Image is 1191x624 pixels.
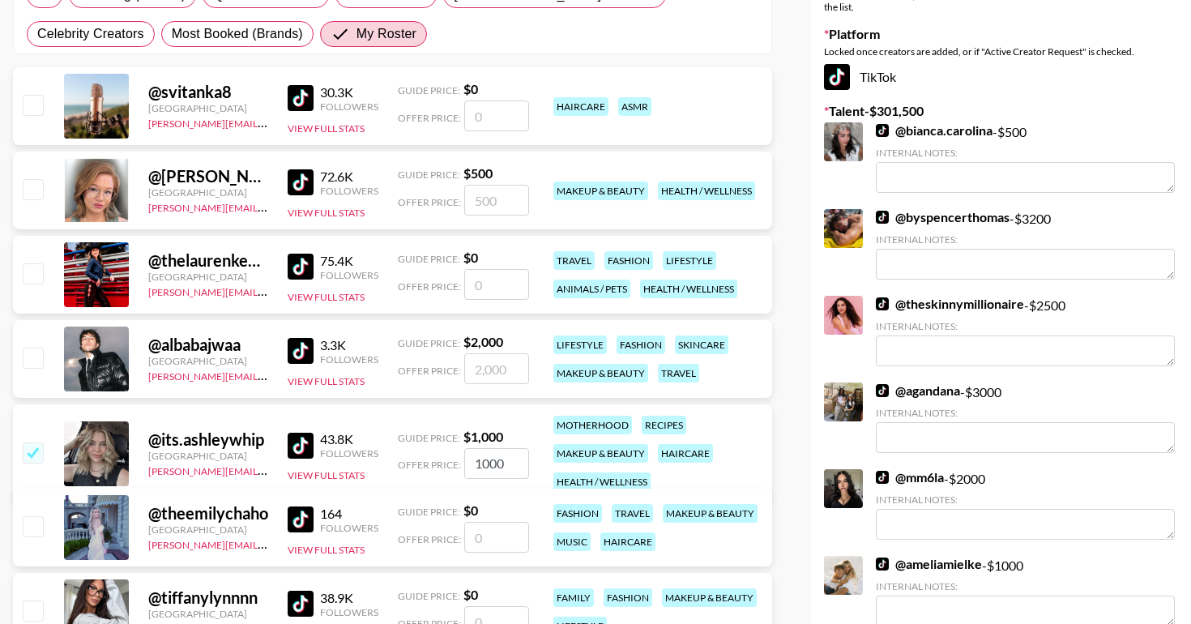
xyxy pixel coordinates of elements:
[148,250,268,271] div: @ thelaurenkenzie
[553,532,591,551] div: music
[463,429,503,444] strong: $ 1,000
[876,384,889,397] img: TikTok
[876,211,889,224] img: TikTok
[320,431,378,447] div: 43.8K
[824,26,1178,42] label: Platform
[320,447,378,459] div: Followers
[553,97,608,116] div: haircare
[398,337,460,349] span: Guide Price:
[876,383,960,399] a: @agandana
[876,209,1010,225] a: @byspencerthomas
[288,591,314,617] img: TikTok
[398,253,460,265] span: Guide Price:
[876,122,1175,193] div: - $ 500
[464,269,529,300] input: 0
[824,64,850,90] img: TikTok
[398,432,460,444] span: Guide Price:
[464,185,529,216] input: 500
[604,588,652,607] div: fashion
[876,556,982,572] a: @ameliamielke
[288,169,314,195] img: TikTok
[553,364,648,383] div: makeup & beauty
[876,383,1175,453] div: - $ 3000
[148,450,268,462] div: [GEOGRAPHIC_DATA]
[148,503,268,524] div: @ theemilychaho
[148,588,268,608] div: @ tiffanylynnnn
[658,444,713,463] div: haircare
[876,580,1175,592] div: Internal Notes:
[148,283,388,298] a: [PERSON_NAME][EMAIL_ADDRESS][DOMAIN_NAME]
[553,444,648,463] div: makeup & beauty
[398,506,460,518] span: Guide Price:
[824,45,1178,58] div: Locked once creators are added, or if "Active Creator Request" is checked.
[658,364,699,383] div: travel
[320,169,378,185] div: 72.6K
[463,165,493,181] strong: $ 500
[320,522,378,534] div: Followers
[876,122,992,139] a: @bianca.carolina
[320,506,378,522] div: 164
[398,280,461,293] span: Offer Price:
[288,122,365,135] button: View Full Stats
[172,24,303,44] span: Most Booked (Brands)
[464,522,529,553] input: 0
[288,544,365,556] button: View Full Stats
[398,459,461,471] span: Offer Price:
[464,353,529,384] input: 2,000
[148,462,388,477] a: [PERSON_NAME][EMAIL_ADDRESS][DOMAIN_NAME]
[148,199,388,214] a: [PERSON_NAME][EMAIL_ADDRESS][DOMAIN_NAME]
[553,280,630,298] div: animals / pets
[663,251,716,270] div: lifestyle
[553,588,594,607] div: family
[320,84,378,100] div: 30.3K
[148,335,268,355] div: @ albabajwaa
[398,84,460,96] span: Guide Price:
[876,469,1175,540] div: - $ 2000
[553,251,595,270] div: travel
[617,336,665,354] div: fashion
[824,64,1178,90] div: TikTok
[398,533,461,545] span: Offer Price:
[148,82,268,102] div: @ svitanka8
[464,100,529,131] input: 0
[612,504,653,523] div: travel
[398,196,461,208] span: Offer Price:
[658,182,755,200] div: health / wellness
[876,407,1175,419] div: Internal Notes:
[288,433,314,459] img: TikTok
[320,353,378,365] div: Followers
[398,365,461,377] span: Offer Price:
[463,334,503,349] strong: $ 2,000
[876,124,889,137] img: TikTok
[600,532,655,551] div: haircare
[398,169,460,181] span: Guide Price:
[288,207,365,219] button: View Full Stats
[288,254,314,280] img: TikTok
[876,296,1024,312] a: @theskinnymillionaire
[320,606,378,618] div: Followers
[640,280,737,298] div: health / wellness
[876,558,889,571] img: TikTok
[876,233,1175,246] div: Internal Notes:
[464,448,529,479] input: 1,000
[148,271,268,283] div: [GEOGRAPHIC_DATA]
[288,85,314,111] img: TikTok
[398,590,460,602] span: Guide Price:
[320,253,378,269] div: 75.4K
[148,186,268,199] div: [GEOGRAPHIC_DATA]
[398,112,461,124] span: Offer Price:
[148,524,268,536] div: [GEOGRAPHIC_DATA]
[320,590,378,606] div: 38.9K
[553,472,651,491] div: health / wellness
[356,24,416,44] span: My Roster
[553,504,602,523] div: fashion
[320,269,378,281] div: Followers
[876,469,944,485] a: @mm6la
[148,430,268,450] div: @ its.ashleywhip
[148,608,268,620] div: [GEOGRAPHIC_DATA]
[463,587,478,602] strong: $ 0
[288,375,365,387] button: View Full Stats
[876,320,1175,332] div: Internal Notes:
[320,100,378,113] div: Followers
[642,416,686,434] div: recipes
